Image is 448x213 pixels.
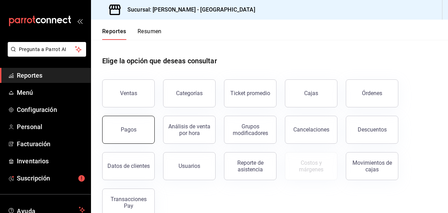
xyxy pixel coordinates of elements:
[224,79,276,107] button: Ticket promedio
[102,28,162,40] div: navigation tabs
[362,90,382,97] div: Órdenes
[358,126,387,133] div: Descuentos
[17,88,85,97] span: Menú
[17,105,85,114] span: Configuración
[346,152,398,180] button: Movimientos de cajas
[163,152,216,180] button: Usuarios
[224,152,276,180] button: Reporte de asistencia
[285,152,337,180] button: Contrata inventarios para ver este reporte
[289,159,333,173] div: Costos y márgenes
[293,126,329,133] div: Cancelaciones
[122,6,255,14] h3: Sucursal: [PERSON_NAME] - [GEOGRAPHIC_DATA]
[8,42,86,57] button: Pregunta a Parrot AI
[17,139,85,149] span: Facturación
[102,79,155,107] button: Ventas
[163,116,216,144] button: Análisis de venta por hora
[229,159,272,173] div: Reporte de asistencia
[224,116,276,144] button: Grupos modificadores
[19,46,75,53] span: Pregunta a Parrot AI
[138,28,162,40] button: Resumen
[107,196,150,209] div: Transacciones Pay
[176,90,203,97] div: Categorías
[230,90,270,97] div: Ticket promedio
[350,159,394,173] div: Movimientos de cajas
[168,123,211,136] div: Análisis de venta por hora
[120,90,137,97] div: Ventas
[121,126,136,133] div: Pagos
[229,123,272,136] div: Grupos modificadores
[107,163,150,169] div: Datos de clientes
[102,152,155,180] button: Datos de clientes
[5,51,86,58] a: Pregunta a Parrot AI
[346,116,398,144] button: Descuentos
[285,116,337,144] button: Cancelaciones
[163,79,216,107] button: Categorías
[102,56,217,66] h1: Elige la opción que deseas consultar
[304,90,318,97] div: Cajas
[102,116,155,144] button: Pagos
[102,28,126,40] button: Reportes
[346,79,398,107] button: Órdenes
[17,122,85,132] span: Personal
[285,79,337,107] button: Cajas
[77,18,83,24] button: open_drawer_menu
[17,173,85,183] span: Suscripción
[178,163,200,169] div: Usuarios
[17,71,85,80] span: Reportes
[17,156,85,166] span: Inventarios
